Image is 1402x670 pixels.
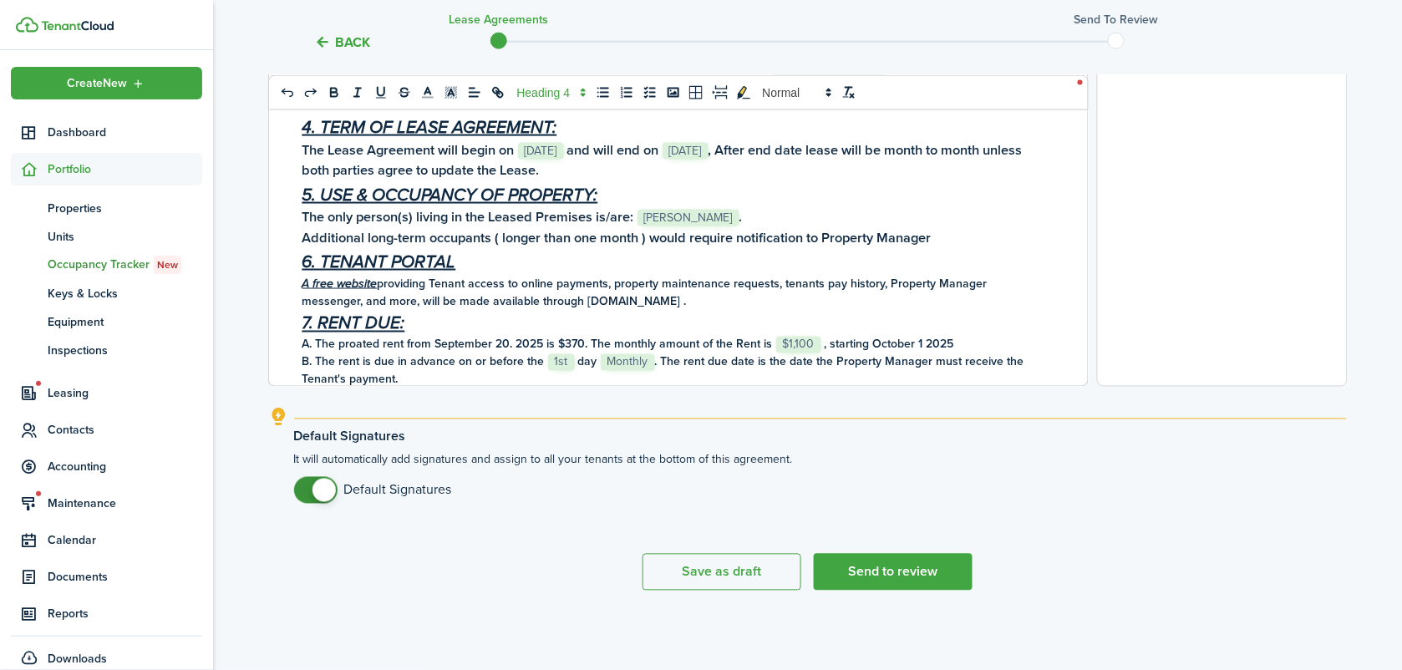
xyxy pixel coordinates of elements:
[294,451,1347,504] explanation-description: It will automatically add signatures and assign to all your tenants at the bottom of this agreement.
[11,279,202,307] a: Keys & Locks
[369,83,393,103] button: underline
[615,83,638,103] button: list: ordered
[449,11,548,28] h3: Lease Agreements
[48,531,202,549] span: Calendar
[837,83,861,103] button: clean
[48,285,202,302] span: Keys & Locks
[48,650,107,667] span: Downloads
[48,160,202,178] span: Portfolio
[48,124,202,141] span: Dashboard
[269,408,290,428] i: outline
[814,554,973,591] button: Send to review
[302,275,1042,310] h4: providing Tenant access to online payments, property maintenance requests, tenants pay history, P...
[643,554,801,591] button: Save as draft
[638,83,662,103] button: list: check
[601,354,655,371] span: Monthly
[48,458,202,475] span: Accounting
[302,228,1042,249] h3: Additional long-term occupants ( longer than one month ) would require notification to Property M...
[299,83,323,103] button: redo: redo
[48,421,202,439] span: Contacts
[294,429,1347,444] explanation-title: Default Signatures
[302,353,1042,388] h4: B. The rent is due in advance on or before the ﻿﻿﻿ ﻿﻿﻿ day ﻿﻿﻿ ﻿﻿﻿. The rent due date is the date...
[11,222,202,251] a: Units
[302,114,557,140] u: 4. TERM OF LEASE AGREEMENT:
[48,605,202,622] span: Reports
[663,143,709,160] span: [DATE]
[486,83,510,103] button: link
[41,21,114,31] img: TenantCloud
[16,17,38,33] img: TenantCloud
[48,342,202,359] span: Inspections
[48,495,202,512] span: Maintenance
[48,256,202,274] span: Occupancy Tracker
[68,78,128,89] span: Create New
[302,248,456,274] u: 6. TENANT PORTAL
[662,83,685,103] button: image
[302,275,378,292] u: A free website
[48,568,202,586] span: Documents
[1074,11,1159,28] h3: Send to review
[48,200,202,217] span: Properties
[11,597,202,630] a: Reports
[157,257,178,272] span: New
[11,194,202,222] a: Properties
[48,313,202,331] span: Equipment
[302,336,1042,353] h4: A. The proated rent from September 20. 2025 is $370. The monthly amount of the Rent is ﻿﻿﻿ ﻿﻿﻿ , ...
[685,83,709,103] button: table-better
[302,207,1042,228] h3: The only person(s) living in the Leased Premises is/are: ﻿﻿﻿ .
[776,337,821,353] span: $1,100
[276,83,299,103] button: undo: undo
[11,67,202,99] button: Open menu
[315,33,371,51] button: Back
[302,140,1042,181] h3: The Lease Agreement will begin on ﻿﻿﻿ ﻿﻿﻿ and will end on ﻿﻿﻿ ﻿﻿﻿, After end date lease will be m...
[709,83,732,103] button: pageBreak
[346,83,369,103] button: italic
[302,310,405,336] u: 7. RENT DUE:
[11,116,202,149] a: Dashboard
[302,181,598,207] u: 5. USE & OCCUPANCY OF PROPERTY:
[11,336,202,364] a: Inspections
[11,251,202,279] a: Occupancy TrackerNew
[732,83,755,103] button: toggleMarkYellow: markYellow
[518,143,564,160] span: [DATE]
[393,83,416,103] button: strike
[48,384,202,402] span: Leasing
[638,210,739,226] span: [PERSON_NAME]
[323,83,346,103] button: bold
[11,307,202,336] a: Equipment
[592,83,615,103] button: list: bullet
[48,228,202,246] span: Units
[548,354,575,371] span: 1st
